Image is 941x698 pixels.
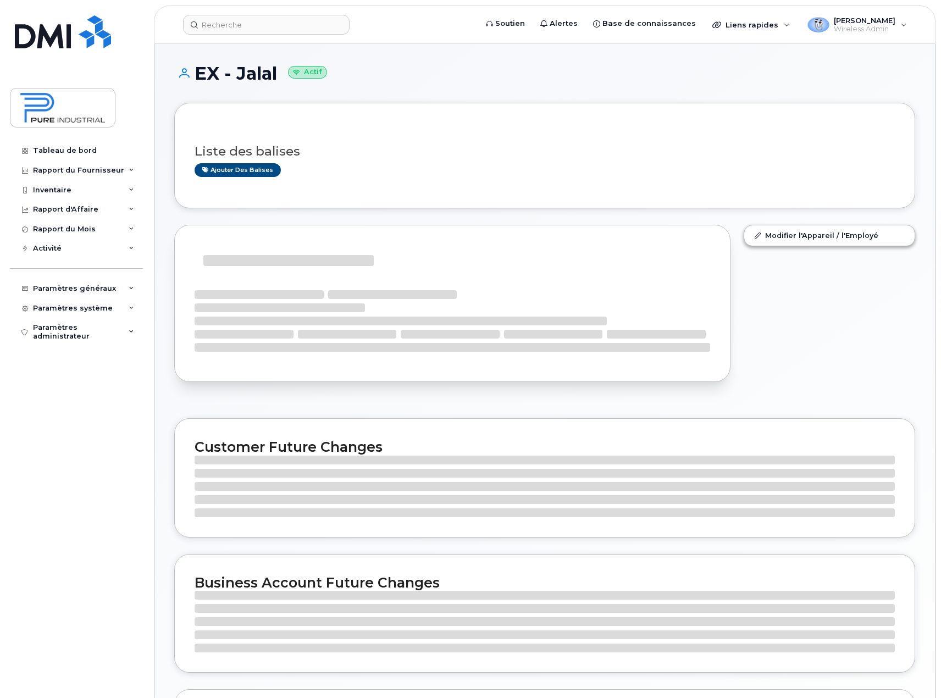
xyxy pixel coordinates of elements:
[174,64,915,83] h1: EX - Jalal
[195,145,895,158] h3: Liste des balises
[744,225,915,245] a: Modifier l'Appareil / l'Employé
[288,66,327,79] small: Actif
[195,439,895,455] h2: Customer Future Changes
[195,163,281,177] a: Ajouter des balises
[195,574,895,591] h2: Business Account Future Changes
